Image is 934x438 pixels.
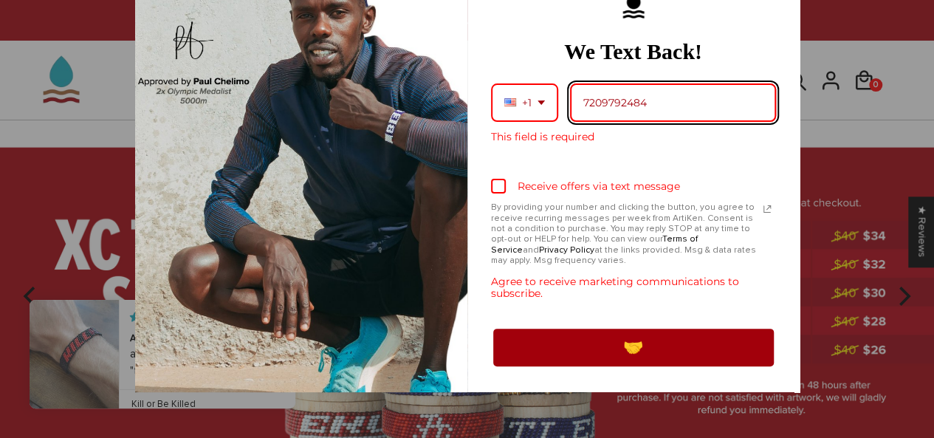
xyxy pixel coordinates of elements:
a: Read our Privacy Policy [758,200,776,218]
div: Phone number prefix [491,83,558,123]
div: Receive offers via text message [518,180,680,193]
button: 🤝 [491,326,776,368]
span: +1 [522,97,532,109]
svg: link icon [758,200,776,218]
input: Phone number field [570,83,776,123]
p: By providing your number and clicking the button, you agree to receive recurring messages per wee... [491,202,758,266]
div: This field is required [491,122,776,152]
svg: dropdown arrow [538,100,545,105]
div: Agree to receive marketing communications to subscribe. [491,267,776,309]
a: Privacy Policy [539,244,594,256]
strong: We Text Back! [564,39,702,64]
a: Terms of Service [491,233,698,255]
